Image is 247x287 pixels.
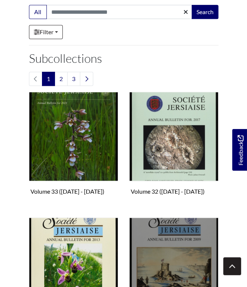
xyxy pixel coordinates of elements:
button: Scroll to top [223,257,241,275]
button: All [29,5,47,19]
a: Volume 32 (2017 - 2020) Volume 32 ([DATE] - [DATE]) [129,92,218,197]
button: Search [192,5,218,19]
a: Goto page 2 [55,72,68,86]
div: Subcollection [124,92,224,209]
a: Volume 33 (2021 - 2024) Volume 33 ([DATE] - [DATE]) [29,92,118,197]
span: Goto page 1 [42,72,55,86]
h2: Subcollections [29,51,218,65]
nav: pagination [29,72,218,86]
a: Next page [80,72,93,86]
a: Goto page 3 [67,72,80,86]
img: Volume 33 (2021 - 2024) [29,92,118,181]
img: Volume 32 (2017 - 2020) [129,92,218,181]
div: Subcollection [23,92,124,209]
a: Would you like to provide feedback? [232,129,247,171]
a: Filter [29,25,63,39]
span: Feedback [236,135,245,165]
li: Previous page [29,72,42,86]
input: Search this collection... [46,5,192,19]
